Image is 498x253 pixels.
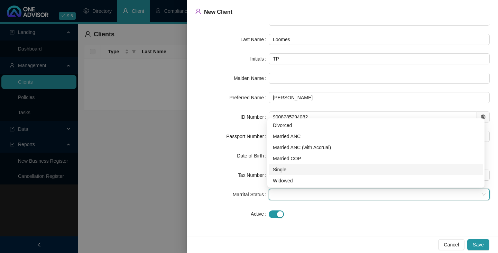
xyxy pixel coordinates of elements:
[269,131,483,142] div: Married ANC
[240,34,269,45] label: Last Name
[273,177,479,184] div: Widowed
[273,144,479,151] div: Married ANC (with Accrual)
[273,121,479,129] div: Divorced
[233,189,269,200] label: Marrital Status
[481,115,486,119] span: setting
[269,164,483,175] div: Single
[473,241,484,249] span: Save
[444,241,459,249] span: Cancel
[273,133,479,140] div: Married ANC
[238,170,269,181] label: Tax Number
[269,153,483,164] div: Married COP
[273,166,479,173] div: Single
[269,142,483,153] div: Married ANC (with Accrual)
[230,92,269,103] label: Preferred Name
[467,239,489,250] button: Save
[269,120,483,131] div: Divorced
[226,131,269,142] label: Passport Number
[234,73,269,84] label: Maiden Name
[269,175,483,186] div: Widowed
[237,150,269,161] label: Date of Birth
[438,239,464,250] button: Cancel
[240,111,269,123] label: ID Number
[204,9,232,15] span: New Client
[195,8,201,15] span: user
[250,53,269,64] label: Initials
[251,208,269,219] label: Active
[273,155,479,162] div: Married COP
